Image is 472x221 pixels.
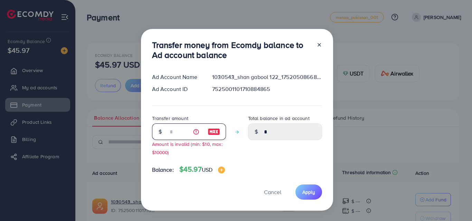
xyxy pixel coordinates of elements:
[218,167,225,173] img: image
[152,115,188,122] label: Transfer amount
[443,190,467,216] iframe: Chat
[152,166,174,174] span: Balance:
[295,184,322,199] button: Apply
[207,73,327,81] div: 1030543_shan gabool 122_1752050866845
[152,141,223,155] small: Amount is invalid (min: $10, max: $10000)
[147,73,207,81] div: Ad Account Name
[207,85,327,93] div: 7525001101710884865
[152,40,311,60] h3: Transfer money from Ecomdy balance to Ad account balance
[202,166,213,173] span: USD
[248,115,310,122] label: Total balance in ad account
[255,184,290,199] button: Cancel
[302,189,315,195] span: Apply
[208,128,220,136] img: image
[147,85,207,93] div: Ad Account ID
[264,188,281,196] span: Cancel
[179,165,225,174] h4: $45.97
